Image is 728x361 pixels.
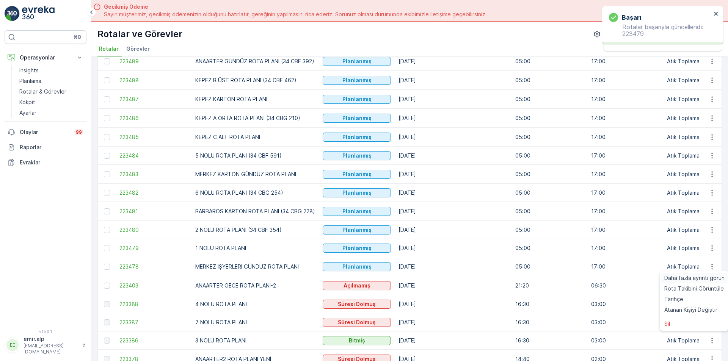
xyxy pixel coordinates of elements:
p: 05:00 [515,133,584,141]
p: 17:00 [591,208,659,215]
span: Tarihçe [664,295,683,303]
p: 1 NOLU ROTA PLANI [195,244,315,252]
p: Insights [19,67,39,74]
div: Toggle Row Selected [104,134,110,140]
p: 17:00 [591,263,659,270]
button: Planlanmış [323,114,391,123]
span: 223481 [119,208,188,215]
p: 03:00 [591,319,659,326]
button: Planlanmış [323,225,391,234]
div: Toggle Row Selected [104,208,110,214]
span: 223488 [119,77,188,84]
td: [DATE] [395,313,511,331]
div: Toggle Row Selected [104,227,110,233]
a: Insights [16,65,86,76]
p: Planlama [19,77,41,85]
div: Toggle Row Selected [104,283,110,289]
button: EEemir.alp[EMAIL_ADDRESS][DOMAIN_NAME] [5,335,86,355]
span: Rotalar [99,45,119,53]
span: 223482 [119,189,188,197]
td: [DATE] [395,221,511,239]
p: Operasyonlar [20,54,71,61]
span: Daha fazla ayrıntı görün [664,274,725,282]
p: 05:00 [515,114,584,122]
button: Süresi Dolmuş [323,300,391,309]
p: Planlanmış [342,244,372,252]
a: Rotalar & Görevler [16,86,86,97]
p: Planlanmış [342,133,372,141]
a: 223486 [119,114,188,122]
td: [DATE] [395,128,511,147]
p: MERKEZ İŞYERLERİ GÜNDÜZ ROTA PLANI [195,263,315,270]
p: Olaylar [20,128,70,136]
button: Planlanmış [323,188,391,197]
a: 223483 [119,170,188,178]
p: 16:30 [515,337,584,344]
a: 223487 [119,95,188,103]
p: 05:00 [515,95,584,103]
td: [DATE] [395,295,511,313]
p: 17:00 [591,95,659,103]
div: Toggle Row Selected [104,264,110,270]
h3: başarı [622,13,641,22]
a: Kokpit [16,97,86,108]
td: [DATE] [395,109,511,128]
a: Planlama [16,76,86,86]
p: KEPEZ C ALT ROTA PLANI [195,133,315,141]
a: 223484 [119,152,188,159]
p: Planlanmış [342,58,372,65]
p: 21:20 [515,282,584,289]
a: Raporlar [5,140,86,155]
span: Atanan Kişiyi Değiştir [664,306,717,314]
p: 17:00 [591,226,659,234]
p: 2 NOLU ROTA PLANI (34 CBF 354) [195,226,315,234]
p: KEPEZ B ÜST ROTA PLANI (34 CBF 462) [195,77,315,84]
button: Açılmamış [323,281,391,290]
p: Açılmamış [344,282,370,289]
span: 223480 [119,226,188,234]
p: 7 NOLU ROTA PLANI [195,319,315,326]
p: [EMAIL_ADDRESS][DOMAIN_NAME] [24,343,78,355]
p: ANAARTER GÜNDÜZ ROTA PLANI (34 CBF 392) [195,58,315,65]
p: Planlanmış [342,226,372,234]
a: 223485 [119,133,188,141]
p: Planlanmış [342,114,372,122]
div: Toggle Row Selected [104,171,110,177]
span: 223388 [119,300,188,308]
p: 05:00 [515,244,584,252]
div: Toggle Row Selected [104,190,110,196]
a: Rota Takibini Görüntüle [661,283,728,294]
p: Bitmiş [349,337,365,344]
p: Kokpit [19,98,35,106]
p: Rotalar ve Görevler [97,28,182,40]
div: Toggle Row Selected [104,77,110,83]
div: Toggle Row Selected [104,301,110,307]
p: Evraklar [20,159,83,166]
p: 17:00 [591,152,659,159]
p: 99 [76,129,82,135]
p: Rotalar & Görevler [19,88,66,95]
span: Görevler [126,45,150,53]
a: 223387 [119,319,188,326]
div: Toggle Row Selected [104,338,110,344]
span: v 1.50.1 [5,329,86,334]
a: 223386 [119,337,188,344]
td: [DATE] [395,52,511,71]
p: Rotalar başarıyla güncellendi: 223479 [609,23,711,37]
p: Planlanmış [342,152,372,159]
button: Planlanmış [323,95,391,104]
a: Ayarlar [16,108,86,118]
p: 05:00 [515,152,584,159]
a: 223478 [119,263,188,270]
span: 223479 [119,244,188,252]
button: Planlanmış [323,151,391,160]
p: KEPEZ KARTON ROTA PLANI [195,95,315,103]
p: 17:00 [591,189,659,197]
span: 223489 [119,58,188,65]
a: Daha fazla ayrıntı görün [661,273,728,283]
